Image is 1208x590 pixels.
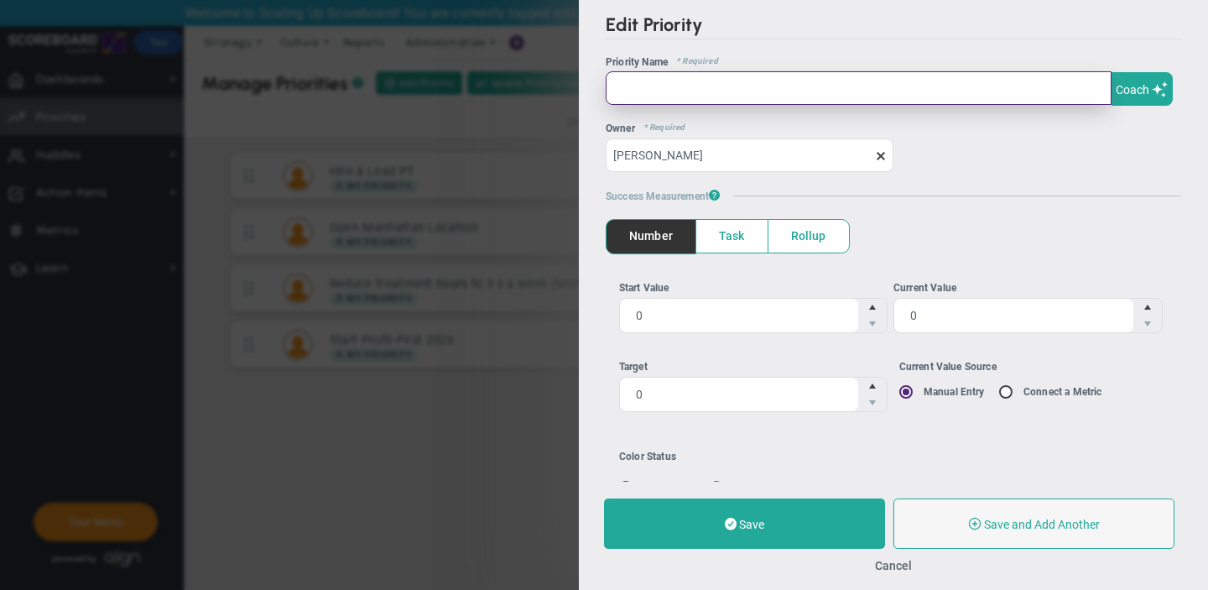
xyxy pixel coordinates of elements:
[1133,299,1162,316] span: Increase value
[1116,83,1149,97] span: Coach
[607,220,695,253] span: Number
[606,13,1181,39] h2: Edit Priority
[635,123,685,134] span: * Required
[619,359,888,375] div: Target
[620,378,859,411] input: Target
[893,499,1174,549] button: Save and Add Another
[606,189,720,202] span: Success Measurement
[984,518,1100,531] span: Save and Add Another
[606,138,893,172] input: Search or Invite Team Members
[858,316,887,332] span: Decrease value
[924,386,985,398] label: Manual Entry
[739,518,764,531] span: Save
[619,451,956,462] div: Color Status
[604,499,885,549] button: Save
[768,220,849,253] span: Rollup
[899,359,1169,375] div: Current Value Source
[858,378,887,394] span: Increase value
[1023,386,1102,398] label: Connect a Metric
[620,299,859,332] input: Start Value
[893,280,1163,296] div: Current Value
[619,280,888,296] div: Start Value
[606,56,1181,68] div: Priority Name
[668,56,718,68] span: * Required
[875,559,912,572] button: Cancel
[1133,316,1162,332] span: Decrease value
[696,220,768,253] span: Task
[858,394,887,411] span: Decrease value
[858,299,887,316] span: Increase value
[893,147,907,163] span: clear
[894,299,1133,332] input: Current Value
[1112,72,1174,106] button: Coach
[606,123,1181,134] div: Owner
